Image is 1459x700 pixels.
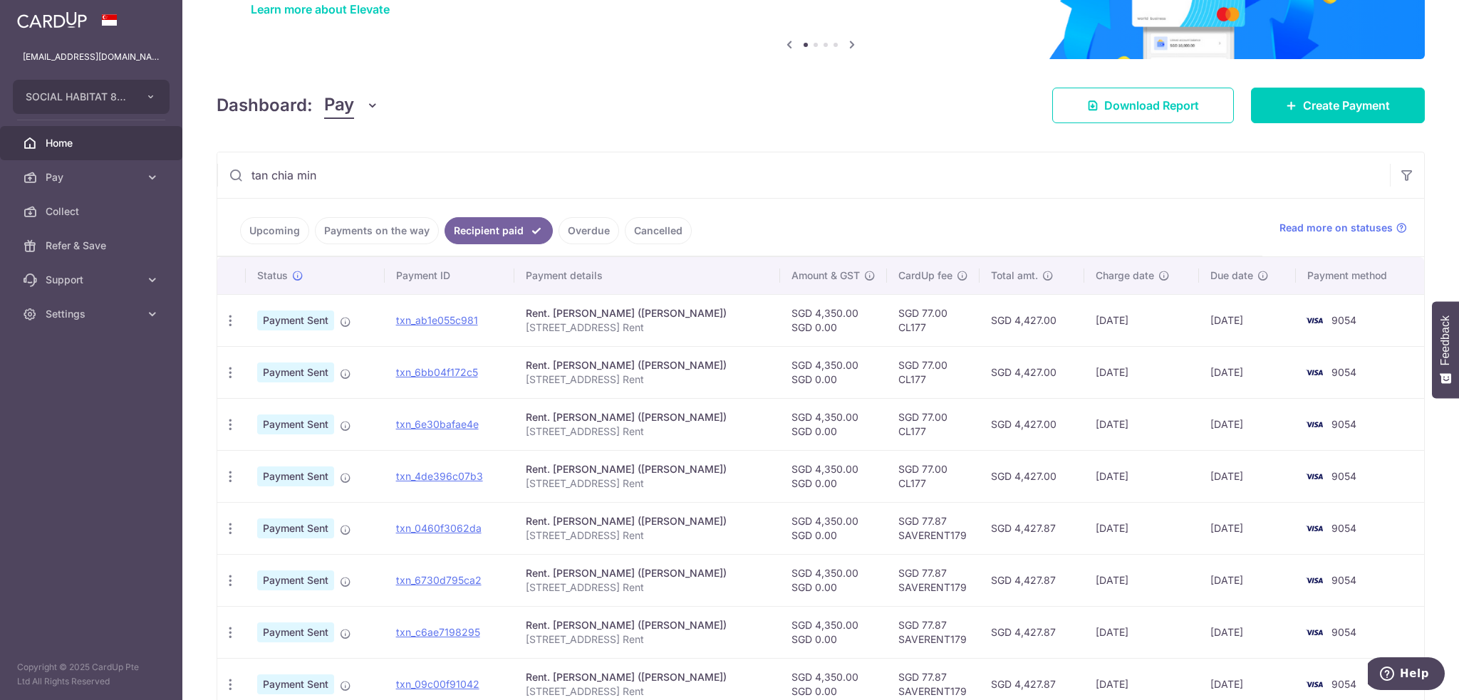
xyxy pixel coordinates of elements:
[526,684,769,699] p: [STREET_ADDRESS] Rent
[1104,97,1199,114] span: Download Report
[217,152,1390,198] input: Search by recipient name, payment id or reference
[526,528,769,543] p: [STREET_ADDRESS] Rent
[396,678,479,690] a: txn_09c00f91042
[1331,678,1356,690] span: 9054
[1300,416,1329,433] img: Bank Card
[1084,554,1199,606] td: [DATE]
[445,217,553,244] a: Recipient paid
[514,257,780,294] th: Payment details
[17,11,87,28] img: CardUp
[1096,268,1154,283] span: Charge date
[526,358,769,372] div: Rent. [PERSON_NAME] ([PERSON_NAME])
[396,470,483,482] a: txn_4de396c07b3
[1052,88,1234,123] a: Download Report
[1331,418,1356,430] span: 9054
[257,674,334,694] span: Payment Sent
[1251,88,1425,123] a: Create Payment
[526,306,769,320] div: Rent. [PERSON_NAME] ([PERSON_NAME])
[1300,312,1329,329] img: Bank Card
[23,50,160,64] p: [EMAIL_ADDRESS][DOMAIN_NAME]
[1199,450,1295,502] td: [DATE]
[257,362,334,382] span: Payment Sent
[1279,221,1393,235] span: Read more on statuses
[1199,398,1295,450] td: [DATE]
[251,2,390,16] a: Learn more about Elevate
[780,606,887,658] td: SGD 4,350.00 SGD 0.00
[1084,606,1199,658] td: [DATE]
[1331,366,1356,378] span: 9054
[887,346,980,398] td: SGD 77.00 CL177
[559,217,619,244] a: Overdue
[396,522,482,534] a: txn_0460f3062da
[46,170,140,184] span: Pay
[257,518,334,538] span: Payment Sent
[46,204,140,219] span: Collect
[526,476,769,491] p: [STREET_ADDRESS] Rent
[1300,364,1329,381] img: Bank Card
[526,670,769,684] div: Rent. [PERSON_NAME] ([PERSON_NAME])
[1084,346,1199,398] td: [DATE]
[396,314,478,326] a: txn_ab1e055c981
[1084,502,1199,554] td: [DATE]
[780,294,887,346] td: SGD 4,350.00 SGD 0.00
[526,372,769,387] p: [STREET_ADDRESS] Rent
[980,294,1084,346] td: SGD 4,427.00
[526,580,769,595] p: [STREET_ADDRESS] Rent
[1084,450,1199,502] td: [DATE]
[1296,257,1424,294] th: Payment method
[1439,315,1452,365] span: Feedback
[887,502,980,554] td: SGD 77.87 SAVERENT179
[1368,657,1445,693] iframe: Opens a widget where you can find more information
[1199,606,1295,658] td: [DATE]
[980,606,1084,658] td: SGD 4,427.87
[780,450,887,502] td: SGD 4,350.00 SGD 0.00
[324,92,354,119] span: Pay
[1300,520,1329,537] img: Bank Card
[396,366,478,378] a: txn_6bb04f172c5
[980,398,1084,450] td: SGD 4,427.00
[526,320,769,335] p: [STREET_ADDRESS] Rent
[26,90,131,104] span: SOCIAL HABITAT 83 PTE. LTD.
[526,462,769,476] div: Rent. [PERSON_NAME] ([PERSON_NAME])
[991,268,1038,283] span: Total amt.
[240,217,309,244] a: Upcoming
[257,466,334,486] span: Payment Sent
[625,217,692,244] a: Cancelled
[1210,268,1253,283] span: Due date
[46,273,140,287] span: Support
[385,257,515,294] th: Payment ID
[1300,468,1329,485] img: Bank Card
[1199,346,1295,398] td: [DATE]
[1300,572,1329,589] img: Bank Card
[1432,301,1459,398] button: Feedback - Show survey
[980,554,1084,606] td: SGD 4,427.87
[791,268,860,283] span: Amount & GST
[526,514,769,528] div: Rent. [PERSON_NAME] ([PERSON_NAME])
[526,410,769,424] div: Rent. [PERSON_NAME] ([PERSON_NAME])
[1300,676,1329,693] img: Bank Card
[887,294,980,346] td: SGD 77.00 CL177
[780,346,887,398] td: SGD 4,350.00 SGD 0.00
[980,450,1084,502] td: SGD 4,427.00
[1331,314,1356,326] span: 9054
[780,554,887,606] td: SGD 4,350.00 SGD 0.00
[46,307,140,321] span: Settings
[257,414,334,434] span: Payment Sent
[257,622,334,642] span: Payment Sent
[780,398,887,450] td: SGD 4,350.00 SGD 0.00
[46,239,140,253] span: Refer & Save
[980,346,1084,398] td: SGD 4,427.00
[13,80,170,114] button: SOCIAL HABITAT 83 PTE. LTD.
[980,502,1084,554] td: SGD 4,427.87
[396,418,479,430] a: txn_6e30bafae4e
[396,626,480,638] a: txn_c6ae7198295
[1084,398,1199,450] td: [DATE]
[887,606,980,658] td: SGD 77.87 SAVERENT179
[1331,626,1356,638] span: 9054
[1331,574,1356,586] span: 9054
[898,268,952,283] span: CardUp fee
[1331,470,1356,482] span: 9054
[887,398,980,450] td: SGD 77.00 CL177
[1300,624,1329,641] img: Bank Card
[1331,522,1356,534] span: 9054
